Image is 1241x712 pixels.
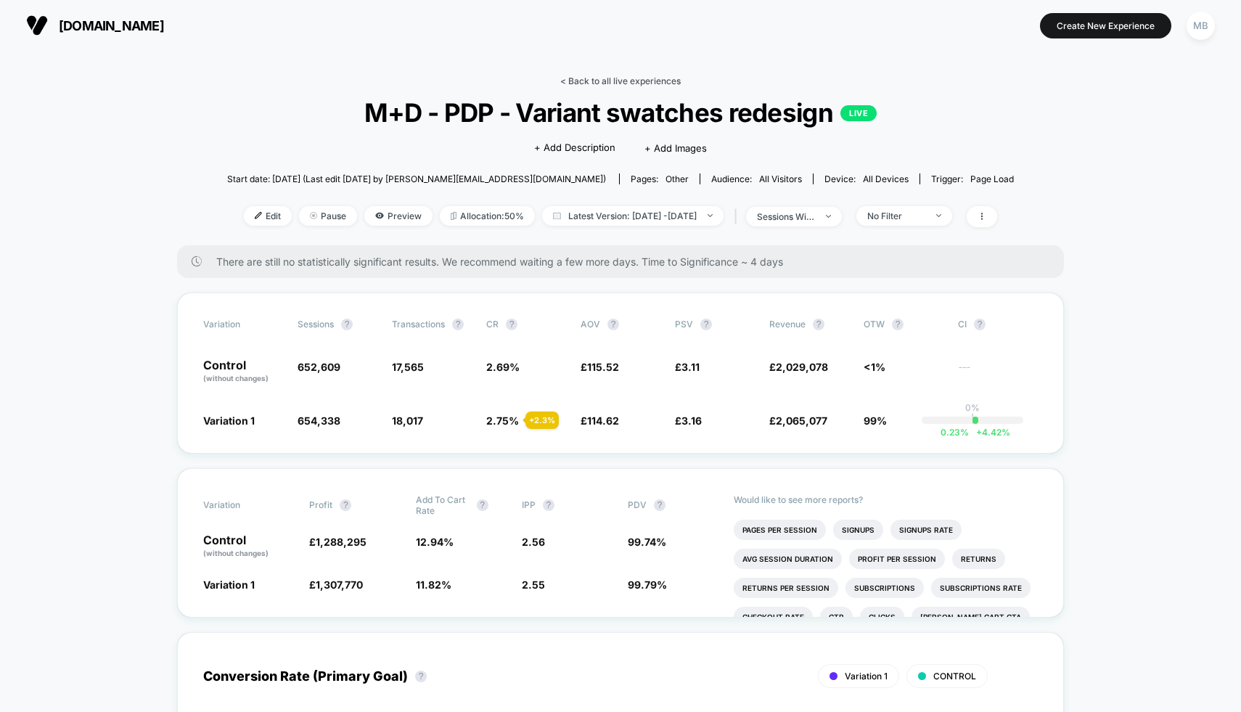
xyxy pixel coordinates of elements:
[864,361,885,373] span: <1%
[298,319,334,330] span: Sessions
[864,319,943,330] span: OTW
[974,319,986,330] button: ?
[675,319,693,330] span: PSV
[486,414,519,427] span: 2.75 %
[534,141,615,155] span: + Add Description
[309,536,366,548] span: £
[607,319,619,330] button: ?
[255,212,262,219] img: edit
[840,105,877,121] p: LIVE
[813,173,920,184] span: Device:
[849,549,945,569] li: Profit Per Session
[628,499,647,510] span: PDV
[734,607,813,627] li: Checkout Rate
[522,499,536,510] span: IPP
[477,499,488,511] button: ?
[244,206,292,226] span: Edit
[203,374,269,382] span: (without changes)
[1187,12,1215,40] div: MB
[310,212,317,219] img: end
[203,414,255,427] span: Variation 1
[708,214,713,217] img: end
[931,578,1031,598] li: Subscriptions Rate
[522,536,545,548] span: 2.56
[452,319,464,330] button: ?
[216,255,1035,268] span: There are still no statistically significant results. We recommend waiting a few more days . Time...
[833,520,883,540] li: Signups
[581,414,619,427] span: £
[769,361,828,373] span: £
[416,494,470,516] span: Add To Cart Rate
[486,361,520,373] span: 2.69 %
[769,319,806,330] span: Revenue
[309,578,363,591] span: £
[971,413,974,424] p: |
[863,173,909,184] span: all devices
[776,414,827,427] span: 2,065,077
[416,536,454,548] span: 12.94 %
[757,211,815,222] div: sessions with impression
[769,414,827,427] span: £
[675,414,702,427] span: £
[890,520,962,540] li: Signups Rate
[59,18,164,33] span: [DOMAIN_NAME]
[936,214,941,217] img: end
[542,206,724,226] span: Latest Version: [DATE] - [DATE]
[864,414,887,427] span: 99%
[415,671,427,682] button: ?
[731,206,746,227] span: |
[266,97,974,128] span: M+D - PDP - Variant swatches redesign
[298,414,340,427] span: 654,338
[734,549,842,569] li: Avg Session Duration
[776,361,828,373] span: 2,029,078
[298,361,340,373] span: 652,609
[700,319,712,330] button: ?
[299,206,357,226] span: Pause
[644,142,707,154] span: + Add Images
[813,319,824,330] button: ?
[665,173,689,184] span: other
[892,319,904,330] button: ?
[587,361,619,373] span: 115.52
[958,319,1038,330] span: CI
[826,215,831,218] img: end
[543,499,554,511] button: ?
[1182,11,1219,41] button: MB
[860,607,904,627] li: Clicks
[440,206,535,226] span: Allocation: 50%
[734,494,1038,505] p: Would like to see more reports?
[392,361,424,373] span: 17,565
[203,319,283,330] span: Variation
[845,578,924,598] li: Subscriptions
[711,173,802,184] div: Audience:
[340,499,351,511] button: ?
[976,427,982,438] span: +
[681,361,700,373] span: 3.11
[933,671,976,682] span: CONTROL
[1040,13,1171,38] button: Create New Experience
[392,414,423,427] span: 18,017
[203,359,283,384] p: Control
[681,414,702,427] span: 3.16
[631,173,689,184] div: Pages:
[451,212,456,220] img: rebalance
[952,549,1005,569] li: Returns
[203,494,283,516] span: Variation
[845,671,888,682] span: Variation 1
[316,578,363,591] span: 1,307,770
[970,173,1014,184] span: Page Load
[581,361,619,373] span: £
[581,319,600,330] span: AOV
[941,427,969,438] span: 0.23 %
[203,549,269,557] span: (without changes)
[506,319,517,330] button: ?
[525,412,559,429] div: + 2.3 %
[654,499,665,511] button: ?
[416,578,451,591] span: 11.82 %
[734,520,826,540] li: Pages Per Session
[486,319,499,330] span: CR
[931,173,1014,184] div: Trigger:
[958,363,1038,384] span: ---
[341,319,353,330] button: ?
[965,402,980,413] p: 0%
